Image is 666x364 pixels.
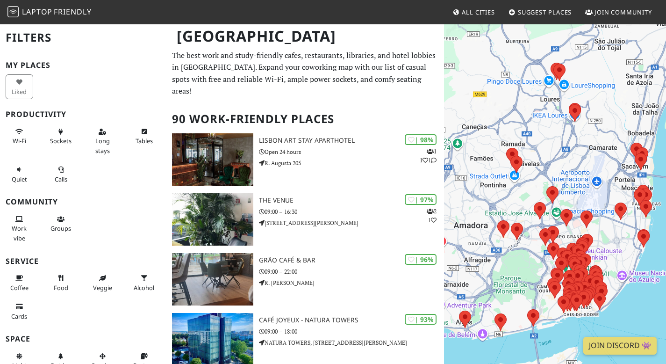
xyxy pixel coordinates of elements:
span: Food [54,284,68,292]
span: Long stays [95,137,110,154]
span: People working [12,224,27,242]
span: Work-friendly tables [136,137,153,145]
img: Lisbon Art Stay Aparthotel [172,133,253,186]
span: Credit cards [11,312,27,320]
span: Friendly [54,7,91,17]
button: Sockets [47,124,75,149]
p: R. Augusta 205 [259,159,444,167]
p: 09:00 – 18:00 [259,327,444,336]
span: Quiet [12,175,27,183]
a: The VENUE | 97% 21 The VENUE 09:00 – 16:30 [STREET_ADDRESS][PERSON_NAME] [166,193,444,246]
p: [STREET_ADDRESS][PERSON_NAME] [259,218,444,227]
h2: Filters [6,23,161,52]
span: Coffee [10,284,29,292]
button: Work vibe [6,211,33,246]
h3: My Places [6,61,161,70]
button: Long stays [89,124,116,158]
span: Group tables [50,224,71,233]
h1: [GEOGRAPHIC_DATA] [169,23,442,49]
span: Stable Wi-Fi [13,137,26,145]
p: R. [PERSON_NAME] [259,278,444,287]
button: Groups [47,211,75,236]
button: Coffee [6,270,33,295]
div: | 93% [405,314,437,325]
button: Quiet [6,162,33,187]
a: Join Discord 👾 [583,337,657,355]
a: LaptopFriendly LaptopFriendly [7,4,92,21]
span: Video/audio calls [55,175,67,183]
span: Alcohol [134,284,154,292]
button: Wi-Fi [6,124,33,149]
h3: Community [6,197,161,206]
h3: The VENUE [259,197,444,204]
a: All Cities [449,4,499,21]
p: NATURA TOWERS, [STREET_ADDRESS][PERSON_NAME] [259,338,444,347]
span: Power sockets [50,137,72,145]
img: The VENUE [172,193,253,246]
h3: Grão Café & Bar [259,256,444,264]
span: Suggest Places [518,8,572,16]
a: Grão Café & Bar | 96% Grão Café & Bar 09:00 – 22:00 R. [PERSON_NAME] [166,253,444,306]
p: Open 24 hours [259,147,444,156]
button: Calls [47,162,75,187]
button: Cards [6,299,33,324]
div: | 97% [405,194,437,205]
p: 09:00 – 22:00 [259,267,444,276]
h3: Space [6,335,161,343]
h3: Café Joyeux - Natura Towers [259,316,444,324]
div: | 96% [405,254,437,265]
h2: 90 Work-Friendly Places [172,105,438,133]
img: LaptopFriendly [7,6,19,17]
img: Grão Café & Bar [172,253,253,306]
p: 1 1 1 [420,147,437,165]
span: All Cities [462,8,495,16]
h3: Productivity [6,110,161,119]
span: Join Community [594,8,652,16]
a: Suggest Places [505,4,576,21]
a: Lisbon Art Stay Aparthotel | 98% 111 Lisbon Art Stay Aparthotel Open 24 hours R. Augusta 205 [166,133,444,186]
p: The best work and study-friendly cafes, restaurants, libraries, and hotel lobbies in [GEOGRAPHIC_... [172,50,438,97]
button: Food [47,270,75,295]
button: Alcohol [130,270,158,295]
span: Laptop [22,7,52,17]
button: Veggie [89,270,116,295]
div: | 98% [405,134,437,145]
span: Veggie [93,284,112,292]
a: Join Community [581,4,656,21]
p: 2 1 [427,207,437,225]
h3: Service [6,257,161,266]
h3: Lisbon Art Stay Aparthotel [259,137,444,145]
button: Tables [130,124,158,149]
p: 09:00 – 16:30 [259,207,444,216]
